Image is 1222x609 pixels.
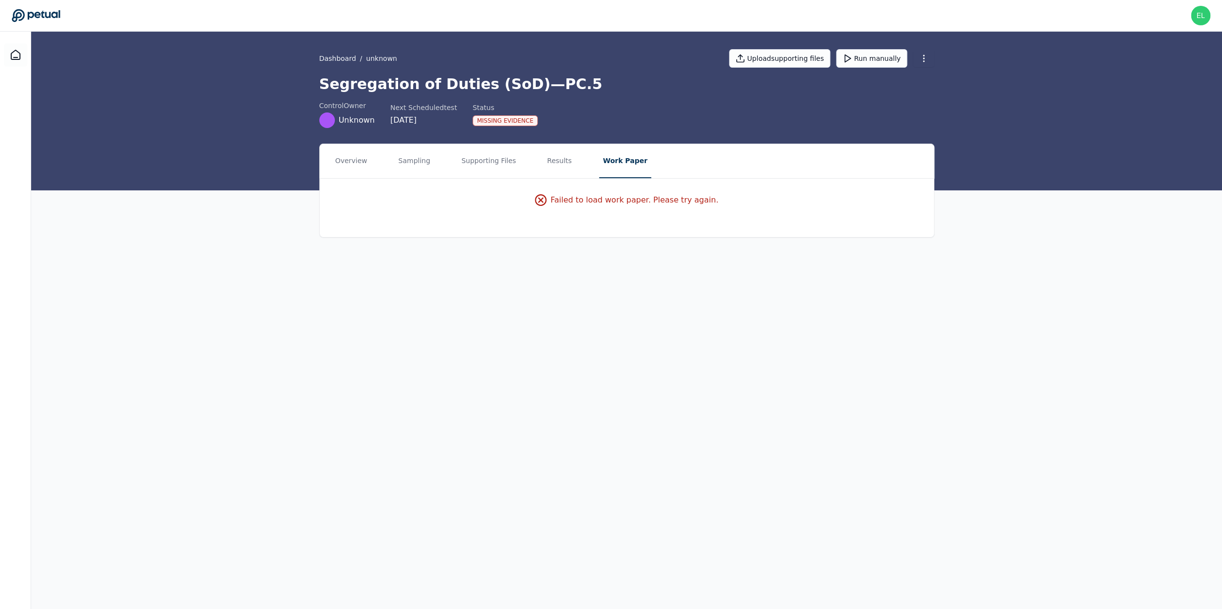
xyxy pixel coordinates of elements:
button: Work Paper [599,144,651,178]
a: Go to Dashboard [12,9,60,22]
h1: Segregation of Duties (SoD) — PC.5 [319,75,934,93]
button: Results [543,144,576,178]
a: Dashboard [319,54,356,63]
div: Status [473,103,538,112]
img: eliot+upstart@petual.ai [1191,6,1210,25]
div: [DATE] [390,114,457,126]
button: Uploadsupporting files [729,49,830,68]
span: Unknown [339,114,375,126]
div: / [319,54,397,63]
button: Run manually [836,49,907,68]
div: control Owner [319,101,375,111]
a: Dashboard [4,43,27,67]
div: Next Scheduled test [390,103,457,112]
button: unknown [366,54,397,63]
button: Supporting Files [457,144,520,178]
div: Failed to load work paper. Please try again. [535,194,718,206]
div: Missing Evidence [473,115,538,126]
button: Overview [331,144,371,178]
button: Sampling [394,144,434,178]
nav: Tabs [320,144,934,178]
